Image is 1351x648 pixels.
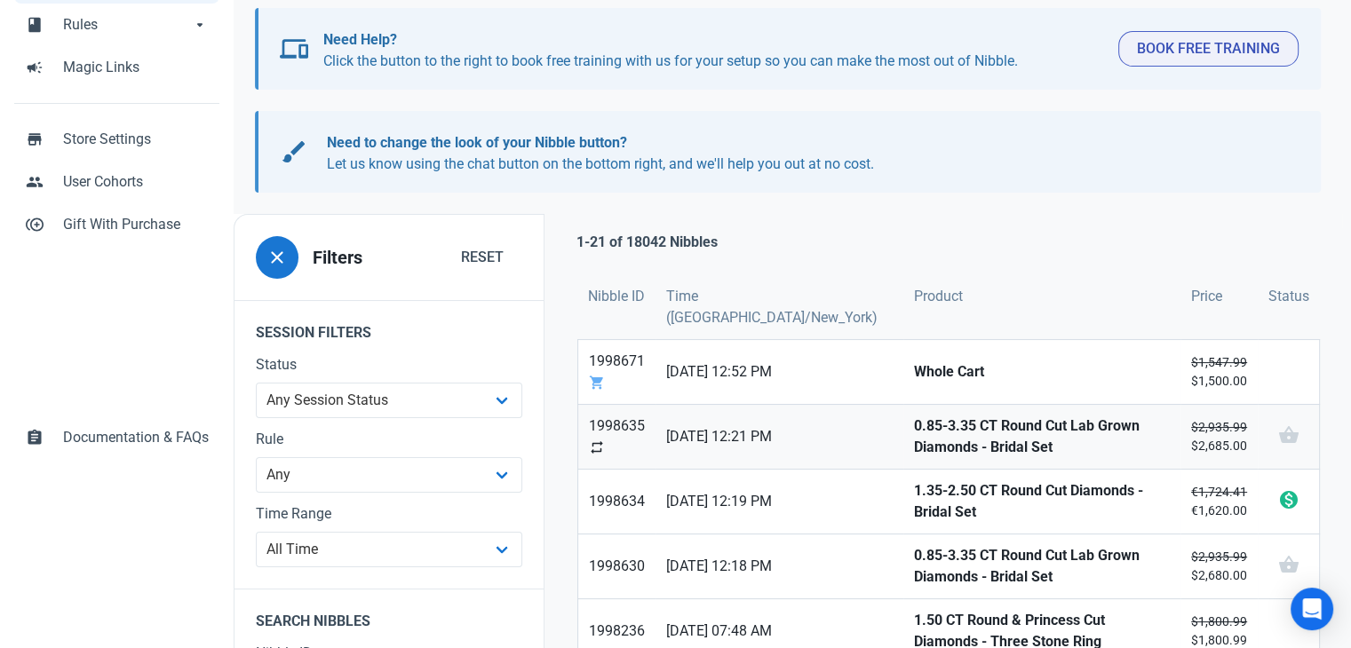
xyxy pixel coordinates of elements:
span: people [26,171,44,189]
a: campaignMagic Links [14,46,219,89]
strong: 1.35-2.50 CT Round Cut Diamonds - Bridal Set [914,480,1170,523]
span: devices [280,35,308,63]
span: Gift With Purchase [63,214,209,235]
a: $2,935.99$2,685.00 [1180,405,1258,469]
span: Status [1268,286,1309,307]
span: close [266,247,288,268]
a: shopping_basket [1258,405,1319,469]
label: Time Range [256,503,522,525]
span: control_point_duplicate [26,214,44,232]
a: assignmentDocumentation & FAQs [14,416,219,459]
span: Product [914,286,963,307]
span: shopping_basket [1277,554,1299,575]
a: $2,935.99$2,680.00 [1180,534,1258,598]
a: $1,547.99$1,500.00 [1180,340,1258,404]
button: Reset [442,240,522,275]
span: User Cohorts [63,171,209,193]
span: assignment [26,427,44,445]
strong: Whole Cart [914,361,1170,383]
a: peopleUser Cohorts [14,161,219,203]
a: 1998634 [578,470,656,533]
b: Need Help? [323,31,397,48]
div: Open Intercom Messenger [1291,588,1333,630]
a: 1998635repeat [578,405,656,469]
a: [DATE] 12:19 PM [656,470,902,533]
s: $2,935.99 [1191,420,1247,434]
strong: 0.85-3.35 CT Round Cut Lab Grown Diamonds - Bridal Set [914,415,1170,458]
a: 0.85-3.35 CT Round Cut Lab Grown Diamonds - Bridal Set [903,534,1180,598]
span: Rules [63,14,191,36]
span: Nibble ID [588,286,645,307]
span: arrow_drop_down [191,14,209,32]
span: monetization_on [1277,489,1299,510]
a: 1.35-2.50 CT Round Cut Diamonds - Bridal Set [903,470,1180,533]
span: Price [1191,286,1222,307]
span: [DATE] 12:52 PM [666,361,892,383]
label: Rule [256,429,522,450]
button: close [256,236,298,279]
p: 1-21 of 18042 Nibbles [576,232,718,253]
a: 1998630 [578,534,656,598]
s: $2,935.99 [1191,549,1247,564]
a: €1,724.41€1,620.00 [1180,470,1258,533]
a: shopping_basket [1258,534,1319,598]
b: Need to change the look of your Nibble button? [327,134,627,151]
p: Let us know using the chat button on the bottom right, and we'll help you out at no cost. [327,132,1282,175]
p: Click the button to the right to book free training with us for your setup so you can make the mo... [323,29,1104,72]
span: [DATE] 12:18 PM [666,556,892,577]
span: [DATE] 12:19 PM [666,491,892,512]
span: shopping_cart [589,375,605,391]
span: Book Free Training [1137,38,1280,59]
a: 0.85-3.35 CT Round Cut Lab Grown Diamonds - Bridal Set [903,405,1180,469]
legend: Session Filters [234,300,544,354]
a: [DATE] 12:21 PM [656,405,902,469]
span: Store Settings [63,129,209,150]
a: [DATE] 12:18 PM [656,534,902,598]
small: $2,680.00 [1191,548,1247,585]
a: storeStore Settings [14,118,219,161]
a: bookRulesarrow_drop_down [14,4,219,46]
span: repeat [589,439,605,455]
strong: 0.85-3.35 CT Round Cut Lab Grown Diamonds - Bridal Set [914,545,1170,588]
small: $1,500.00 [1191,353,1247,391]
span: Time ([GEOGRAPHIC_DATA]/New_York) [666,286,892,328]
span: Reset [461,247,504,268]
span: book [26,14,44,32]
span: brush [280,138,308,166]
a: monetization_on [1258,470,1319,533]
span: [DATE] 12:21 PM [666,426,892,447]
label: Status [256,354,522,375]
span: campaign [26,57,44,75]
a: [DATE] 12:52 PM [656,340,902,404]
a: Whole Cart [903,340,1180,404]
s: $1,547.99 [1191,355,1247,369]
span: Documentation & FAQs [63,427,209,448]
a: 1998671shopping_cart [578,340,656,404]
legend: Search Nibbles [234,589,544,643]
span: [DATE] 07:48 AM [666,620,892,642]
span: store [26,129,44,146]
h3: Filters [313,248,362,268]
a: control_point_duplicateGift With Purchase [14,203,219,246]
span: shopping_basket [1277,424,1299,446]
span: Magic Links [63,57,209,78]
button: Book Free Training [1118,31,1299,67]
s: €1,724.41 [1191,485,1247,499]
small: €1,620.00 [1191,483,1247,520]
s: $1,800.99 [1191,614,1247,628]
small: $2,685.00 [1191,418,1247,455]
